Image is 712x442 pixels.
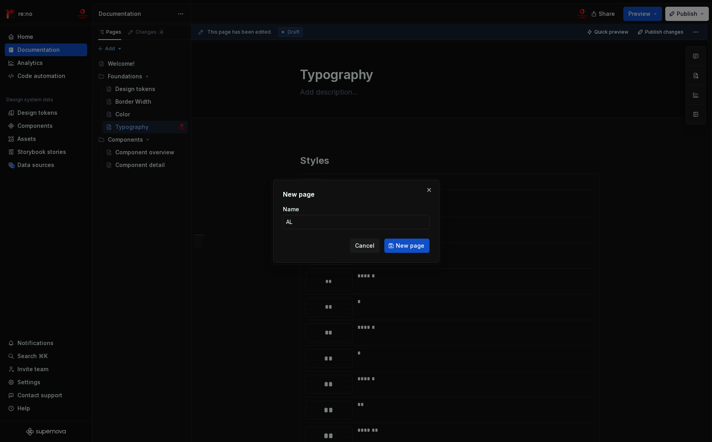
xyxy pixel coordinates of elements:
button: Cancel [350,239,380,253]
h2: New page [283,190,429,199]
span: Cancel [355,242,374,250]
span: New page [396,242,424,250]
label: Name [283,205,299,213]
button: New page [384,239,429,253]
